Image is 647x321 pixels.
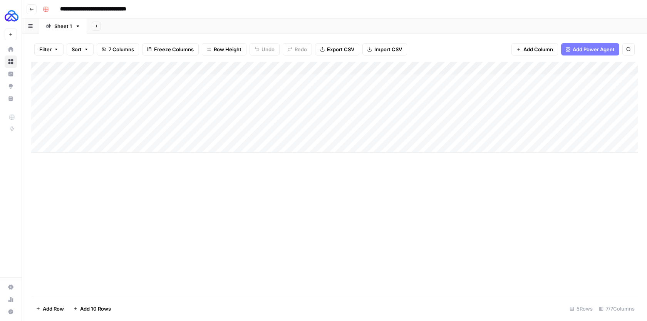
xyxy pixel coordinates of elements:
button: Freeze Columns [142,43,199,55]
a: Settings [5,281,17,293]
button: Import CSV [362,43,407,55]
div: Sheet 1 [54,22,72,30]
a: Insights [5,68,17,80]
span: 7 Columns [109,45,134,53]
button: Filter [34,43,64,55]
button: Redo [283,43,312,55]
span: Add Power Agent [573,45,615,53]
a: Opportunities [5,80,17,92]
img: AUQ Logo [5,9,18,23]
a: Sheet 1 [39,18,87,34]
button: Help + Support [5,306,17,318]
button: Workspace: AUQ [5,6,17,25]
button: Add Column [511,43,558,55]
span: Add 10 Rows [80,305,111,313]
button: Add Power Agent [561,43,619,55]
button: Undo [250,43,280,55]
span: Add Row [43,305,64,313]
span: Undo [261,45,275,53]
span: Row Height [214,45,241,53]
div: 5 Rows [567,303,596,315]
a: Your Data [5,92,17,105]
a: Usage [5,293,17,306]
a: Home [5,43,17,55]
span: Redo [295,45,307,53]
button: 7 Columns [97,43,139,55]
button: Sort [67,43,94,55]
button: Add 10 Rows [69,303,116,315]
span: Filter [39,45,52,53]
span: Add Column [523,45,553,53]
a: Browse [5,55,17,68]
span: Freeze Columns [154,45,194,53]
span: Sort [72,45,82,53]
button: Add Row [31,303,69,315]
button: Export CSV [315,43,359,55]
button: Row Height [202,43,246,55]
span: Export CSV [327,45,354,53]
span: Import CSV [374,45,402,53]
div: 7/7 Columns [596,303,638,315]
